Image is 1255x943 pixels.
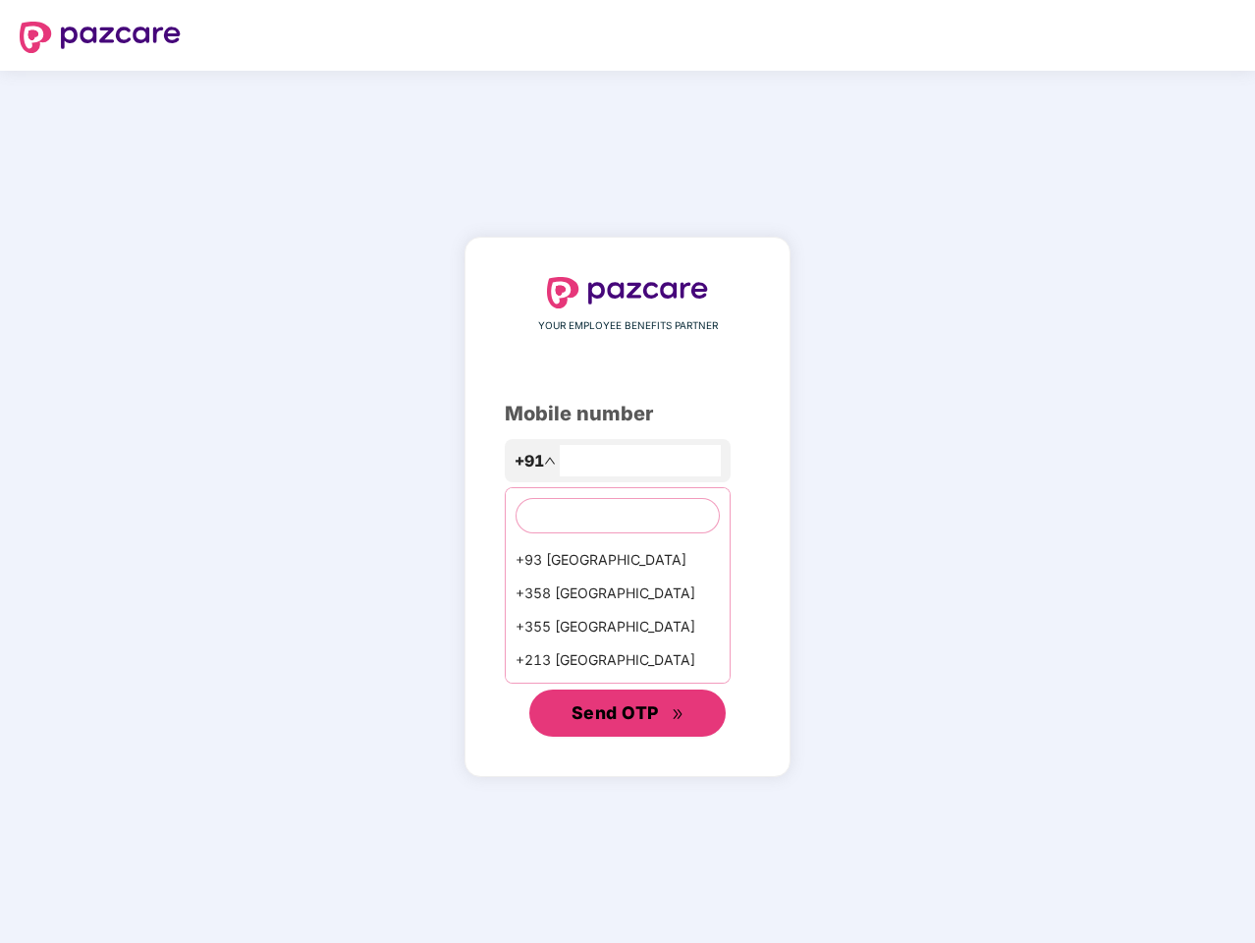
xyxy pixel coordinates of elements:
span: YOUR EMPLOYEE BENEFITS PARTNER [538,318,718,334]
span: double-right [672,708,684,721]
img: logo [547,277,708,308]
span: Send OTP [572,702,659,723]
img: logo [20,22,181,53]
div: +358 [GEOGRAPHIC_DATA] [506,577,730,610]
div: +355 [GEOGRAPHIC_DATA] [506,610,730,643]
div: +93 [GEOGRAPHIC_DATA] [506,543,730,577]
div: Mobile number [505,399,750,429]
div: +1684 AmericanSamoa [506,677,730,710]
span: +91 [515,449,544,473]
button: Send OTPdouble-right [529,690,726,737]
span: up [544,455,556,467]
div: +213 [GEOGRAPHIC_DATA] [506,643,730,677]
